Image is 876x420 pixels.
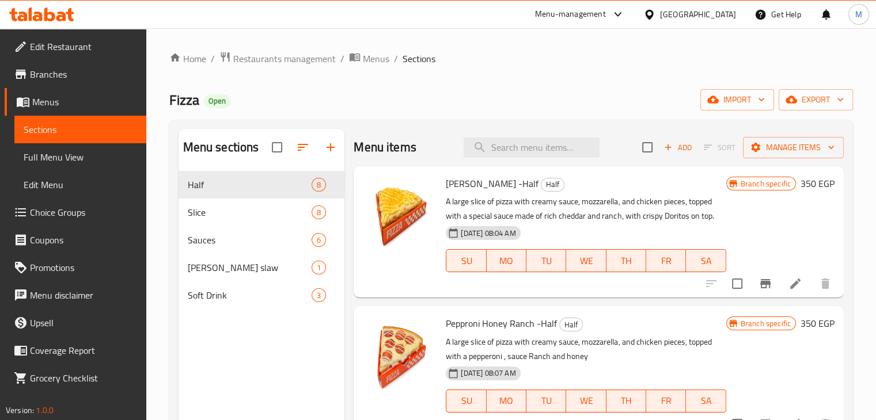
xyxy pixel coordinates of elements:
a: Home [169,52,206,66]
span: M [855,8,862,21]
a: Edit Menu [14,171,146,198]
span: [DATE] 08:04 AM [456,228,520,239]
button: delete [811,270,839,297]
button: MO [487,249,526,272]
div: Half8 [179,171,345,198]
button: Add [659,139,696,156]
span: Coupons [30,233,137,247]
button: TH [606,249,646,272]
span: 1.0.0 [36,403,54,418]
span: Slice [188,205,312,219]
li: / [211,52,215,66]
p: A large slice of pizza with creamy sauce, mozzarella, and chicken pieces, topped with a special s... [446,194,726,223]
span: [PERSON_NAME] -Half [446,175,539,192]
span: Select all sections [265,135,289,159]
button: FR [646,390,686,413]
button: MO [487,390,526,413]
h6: 350 EGP [801,315,835,331]
a: Edit menu item [788,277,802,291]
span: Upsell [30,316,137,330]
span: 6 [312,235,325,246]
span: SA [691,392,721,409]
span: Select section first [696,139,743,156]
button: Manage items [743,137,844,158]
span: Version: [6,403,34,418]
span: Select to update [725,272,749,296]
span: export [788,93,844,107]
button: TU [526,390,566,413]
span: WE [571,392,601,409]
span: TH [611,253,642,269]
a: Restaurants management [219,51,336,66]
span: Menu disclaimer [30,288,137,302]
img: Pepproni Honey Ranch -Half [363,315,437,389]
div: Sauces6 [179,226,345,254]
a: Coverage Report [5,337,146,364]
a: Branches [5,60,146,88]
span: Grocery Checklist [30,371,137,385]
div: items [312,261,326,274]
a: Full Menu View [14,143,146,171]
span: Restaurants management [233,52,336,66]
div: items [312,233,326,247]
button: WE [566,249,606,272]
span: Half [560,318,582,331]
button: SU [446,249,486,272]
span: FR [651,253,681,269]
a: Grocery Checklist [5,364,146,392]
a: Edit Restaurant [5,33,146,60]
a: Menu disclaimer [5,281,146,309]
span: Edit Menu [24,178,137,192]
span: Choice Groups [30,205,137,219]
div: [PERSON_NAME] slaw1 [179,254,345,281]
div: Slice8 [179,198,345,226]
h6: 350 EGP [801,175,835,192]
input: search [464,138,600,158]
div: items [312,178,326,192]
span: MO [491,253,522,269]
button: SA [686,390,726,413]
li: / [340,52,344,66]
button: TU [526,249,566,272]
span: Half [188,178,312,192]
a: Choice Groups [5,198,146,226]
span: MO [491,392,522,409]
h2: Menu sections [183,139,259,156]
a: Menus [349,51,389,66]
span: TU [531,253,562,269]
button: FR [646,249,686,272]
span: SU [451,392,481,409]
span: Add [662,141,693,154]
img: Nachy Ranchy -Half [363,175,437,249]
h2: Menu items [354,139,416,156]
li: / [394,52,398,66]
span: Add item [659,139,696,156]
div: Half [559,318,583,331]
span: Branches [30,67,137,81]
span: TU [531,392,562,409]
span: 8 [312,207,325,218]
p: A large slice of pizza with creamy sauce, mozzarella, and chicken pieces, topped with a pepperoni... [446,335,726,364]
div: [GEOGRAPHIC_DATA] [660,8,736,21]
a: Upsell [5,309,146,337]
span: Edit Restaurant [30,40,137,54]
button: SA [686,249,726,272]
span: Soft Drink [188,288,312,302]
span: Pepproni Honey Ranch -Half [446,315,557,332]
span: Select section [635,135,659,159]
button: Add section [317,133,344,161]
span: 1 [312,262,325,273]
a: Menus [5,88,146,116]
span: Open [204,96,230,106]
span: Sort sections [289,133,317,161]
span: SA [691,253,721,269]
span: Branch specific [736,318,795,329]
span: Menus [363,52,389,66]
button: import [700,89,774,110]
span: Full Menu View [24,150,137,164]
button: Branch-specific-item [752,270,779,297]
span: TH [611,392,642,409]
span: [DATE] 08:07 AM [456,368,520,379]
span: Fizza [169,87,199,113]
